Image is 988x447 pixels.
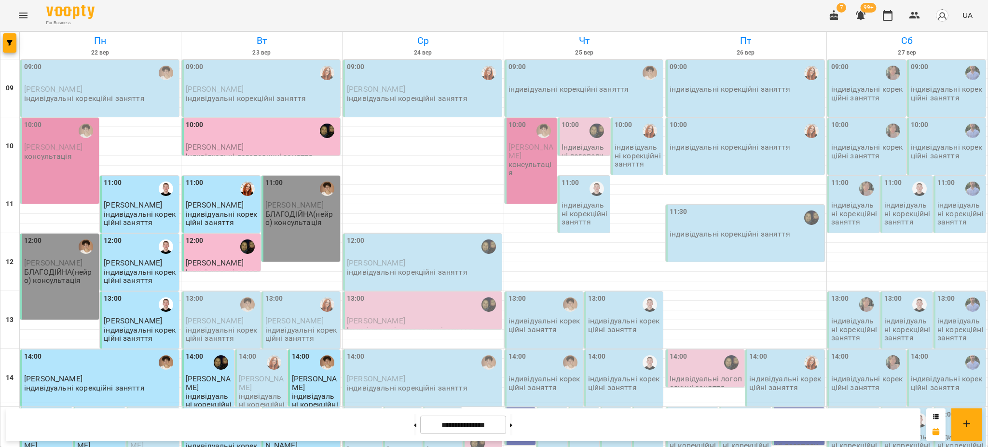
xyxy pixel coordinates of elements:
[588,317,661,334] p: індивідуальні корекційні заняття
[186,392,232,417] p: індивідуальні корекційні заняття
[643,355,657,370] img: Гайдук Артем
[481,355,496,370] img: Марина Кириченко
[804,210,819,225] img: Валерія Капітан
[347,84,405,94] span: [PERSON_NAME]
[508,120,526,130] label: 10:00
[804,124,819,138] img: Кобзар Зоряна
[265,210,338,227] p: БЛАГОДІЙНА(нейро) консультація
[186,94,306,102] p: індивідуальні корекційні заняття
[186,62,204,72] label: 09:00
[912,182,927,196] div: Гайдук Артем
[159,182,173,196] img: Гайдук Артем
[911,120,929,130] label: 10:00
[831,351,849,362] label: 14:00
[265,326,338,343] p: індивідуальні корекційні заняття
[828,48,987,57] h6: 27 вер
[670,375,742,391] p: Індивідуальні логопедичні заняття
[159,297,173,312] img: Гайдук Артем
[670,230,790,238] p: індивідуальні корекційні заняття
[240,297,255,312] div: Марина Кириченко
[615,120,632,130] label: 10:00
[962,10,973,20] span: UA
[804,355,819,370] img: Кобзар Зоряна
[643,66,657,80] img: Марина Кириченко
[588,351,606,362] label: 14:00
[347,384,467,392] p: індивідуальні корекційні заняття
[186,236,204,246] label: 12:00
[265,200,324,210] span: [PERSON_NAME]
[265,178,283,188] label: 11:00
[186,200,244,210] span: [PERSON_NAME]
[24,268,97,285] p: БЛАГОДІЙНА(нейро) консультація
[506,48,664,57] h6: 25 вер
[24,84,82,94] span: [PERSON_NAME]
[159,66,173,80] img: Марина Кириченко
[884,317,931,342] p: індивідуальні корекційні заняття
[562,120,579,130] label: 10:00
[320,66,334,80] div: Кобзар Зоряна
[804,66,819,80] div: Кобзар Зоряна
[24,94,145,102] p: індивідуальні корекційні заняття
[186,210,259,227] p: індивідуальні корекційні заняття
[831,317,878,342] p: індивідуальні корекційні заняття
[965,124,980,138] img: Коваль Дмитро
[6,315,14,325] h6: 13
[347,236,365,246] label: 12:00
[183,48,341,57] h6: 23 вер
[186,268,259,285] p: Індивідуальні логопедичні заняття
[670,62,687,72] label: 09:00
[292,374,337,391] span: [PERSON_NAME]
[239,374,284,391] span: [PERSON_NAME]
[104,236,122,246] label: 12:00
[347,293,365,304] label: 13:00
[79,239,93,254] img: Марина Кириченко
[159,355,173,370] div: Марина Кириченко
[935,9,949,22] img: avatar_s.png
[508,375,581,391] p: індивідуальні корекційні заняття
[937,201,984,226] p: індивідуальні корекційні заняття
[831,143,904,160] p: індивідуальні корекційні заняття
[536,124,551,138] img: Марина Кириченко
[6,83,14,94] h6: 09
[186,326,259,343] p: індивідуальні корекційні заняття
[24,258,82,267] span: [PERSON_NAME]
[590,182,604,196] img: Гайдук Артем
[508,85,629,93] p: індивідуальні корекційні заняття
[937,293,955,304] label: 13:00
[859,182,874,196] div: Мєдвєдєва Катерина
[911,375,984,391] p: індивідуальні корекційні заняття
[911,143,984,160] p: індивідуальні корекційні заняття
[6,257,14,267] h6: 12
[12,4,35,27] button: Menu
[347,268,467,276] p: індивідуальні корекційні заняття
[615,143,661,168] p: індивідуальні корекційні заняття
[749,351,767,362] label: 14:00
[6,199,14,210] h6: 11
[959,6,976,24] button: UA
[104,316,162,325] span: [PERSON_NAME]
[240,239,255,254] div: Валерія Капітан
[320,182,334,196] img: Марина Кириченко
[159,239,173,254] img: Гайдук Артем
[320,355,334,370] div: Марина Кириченко
[24,374,82,383] span: [PERSON_NAME]
[214,355,228,370] div: Валерія Капітан
[347,374,405,383] span: [PERSON_NAME]
[46,20,95,26] span: For Business
[24,152,72,160] p: консультація
[186,258,244,267] span: [PERSON_NAME]
[831,293,849,304] label: 13:00
[239,392,285,417] p: індивідуальні корекційні заняття
[21,48,179,57] h6: 22 вер
[481,297,496,312] img: Валерія Капітан
[670,85,790,93] p: індивідуальні корекційні заняття
[831,375,904,391] p: індивідуальні корекційні заняття
[965,297,980,312] img: Коваль Дмитро
[347,258,405,267] span: [PERSON_NAME]
[508,160,555,177] p: консультація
